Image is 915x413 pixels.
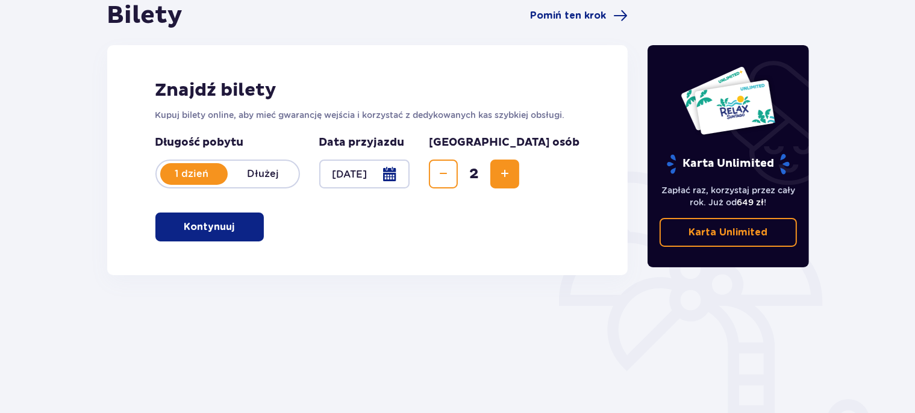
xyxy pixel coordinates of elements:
p: Dłużej [228,167,299,181]
button: Kontynuuj [155,213,264,241]
span: Pomiń ten krok [530,9,606,22]
span: 2 [460,165,488,183]
span: 649 zł [737,197,764,207]
a: Karta Unlimited [660,218,797,247]
p: Data przyjazdu [319,135,405,150]
button: Increase [490,160,519,188]
button: Decrease [429,160,458,188]
p: Karta Unlimited [689,226,767,239]
p: 1 dzień [157,167,228,181]
p: Kupuj bilety online, aby mieć gwarancję wejścia i korzystać z dedykowanych kas szybkiej obsługi. [155,109,580,121]
p: [GEOGRAPHIC_DATA] osób [429,135,579,150]
p: Karta Unlimited [666,154,791,175]
h1: Bilety [107,1,183,31]
h2: Znajdź bilety [155,79,580,102]
p: Długość pobytu [155,135,300,150]
p: Kontynuuj [184,220,235,234]
p: Zapłać raz, korzystaj przez cały rok. Już od ! [660,184,797,208]
a: Pomiń ten krok [530,8,628,23]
